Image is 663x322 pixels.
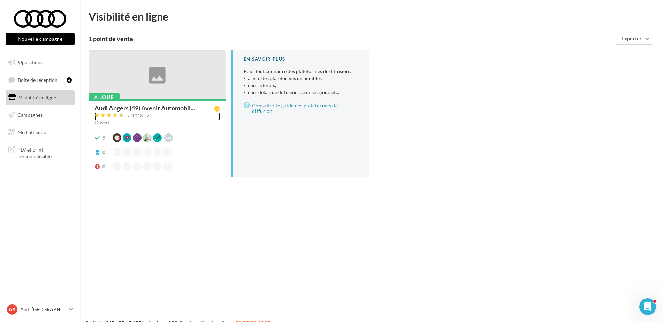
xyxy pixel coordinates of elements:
div: 4 [67,77,72,83]
button: Exporter [616,33,653,45]
a: Médiathèque [4,125,76,140]
span: Ouvert [94,120,110,125]
div: 1018 avis [132,114,153,118]
span: Audi Angers (49) Avenir Automobil... [94,105,195,111]
span: Opérations [18,59,43,65]
li: - leurs délais de diffusion, de mise à jour, etc. [244,89,358,96]
iframe: Intercom live chat [639,298,656,315]
span: Campagnes [17,112,43,118]
li: - leurs intérêts, [244,82,358,89]
a: PLV et print personnalisable [4,142,76,163]
span: Médiathèque [17,129,46,135]
div: 0 [102,149,105,156]
li: - la liste des plateformes disponibles, [244,75,358,82]
p: Pour tout connaître des plateformes de diffusion : [244,68,358,96]
button: Nouvelle campagne [6,33,75,45]
div: Visibilité en ligne [89,11,655,22]
a: Campagnes [4,108,76,122]
span: Visibilité en ligne [19,94,56,100]
div: 1 point de vente [89,36,613,42]
div: À jour [89,93,120,101]
div: 0 [102,163,105,170]
div: En savoir plus [244,56,358,62]
span: PLV et print personnalisable [17,145,72,160]
a: AA Audi [GEOGRAPHIC_DATA] [6,303,75,316]
div: 9 [102,135,105,141]
a: 1018 avis [94,112,220,121]
span: Exporter [622,36,642,41]
a: Visibilité en ligne [4,90,76,105]
p: Audi [GEOGRAPHIC_DATA] [20,306,67,313]
a: Boîte de réception4 [4,72,76,87]
span: Boîte de réception [18,77,58,83]
a: Opérations [4,55,76,70]
a: Consulter le guide des plateformes de diffusion [244,101,358,115]
span: AA [9,306,16,313]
